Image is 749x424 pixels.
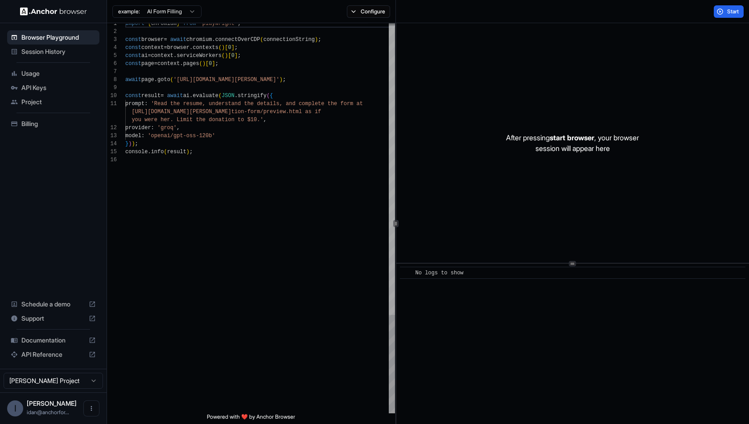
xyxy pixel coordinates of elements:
[714,5,744,18] button: Start
[238,53,241,59] span: ;
[132,117,263,123] span: you were her. Limit the donation to $10.'
[183,61,199,67] span: pages
[125,77,141,83] span: await
[215,61,218,67] span: ;
[186,149,189,155] span: )
[107,140,117,148] div: 14
[315,37,318,43] span: )
[225,45,228,51] span: [
[164,37,167,43] span: =
[107,132,117,140] div: 13
[228,45,231,51] span: 0
[125,93,141,99] span: const
[107,100,117,108] div: 11
[151,149,164,155] span: info
[148,149,151,155] span: .
[202,61,206,67] span: )
[180,61,183,67] span: .
[154,61,157,67] span: =
[21,350,85,359] span: API Reference
[141,45,164,51] span: context
[7,297,99,311] div: Schedule a demo
[186,37,212,43] span: chromium
[218,93,222,99] span: (
[283,77,286,83] span: ;
[107,92,117,100] div: 10
[225,53,228,59] span: )
[260,37,263,43] span: (
[506,132,639,154] p: After pressing , your browser session will appear here
[177,125,180,131] span: ,
[7,311,99,326] div: Support
[7,66,99,81] div: Usage
[7,81,99,95] div: API Keys
[157,125,177,131] span: 'groq'
[157,77,170,83] span: goto
[125,133,141,139] span: model
[125,125,151,131] span: provider
[141,53,148,59] span: ai
[107,148,117,156] div: 15
[107,52,117,60] div: 5
[135,141,138,147] span: ;
[222,53,225,59] span: (
[154,77,157,83] span: .
[193,45,218,51] span: contexts
[148,133,215,139] span: 'openai/gpt-oss-120b'
[222,45,225,51] span: )
[173,53,177,59] span: .
[125,45,141,51] span: const
[148,53,151,59] span: =
[144,101,148,107] span: :
[170,77,173,83] span: (
[141,77,154,83] span: page
[21,69,96,78] span: Usage
[125,101,144,107] span: prompt
[727,8,740,15] span: Start
[107,84,117,92] div: 9
[132,109,231,115] span: [URL][DOMAIN_NAME][PERSON_NAME]
[107,124,117,132] div: 12
[167,93,183,99] span: await
[125,53,141,59] span: const
[170,37,186,43] span: await
[206,61,209,67] span: [
[151,125,154,131] span: :
[550,133,594,142] span: start browser
[151,53,173,59] span: context
[107,36,117,44] div: 3
[107,60,117,68] div: 6
[7,400,23,416] div: I
[20,7,87,16] img: Anchor Logo
[404,269,409,277] span: ​
[21,336,85,345] span: Documentation
[263,37,315,43] span: connectionString
[157,61,180,67] span: context
[21,98,96,106] span: Project
[189,149,193,155] span: ;
[151,101,312,107] span: 'Read the resume, understand the details, and comp
[21,119,96,128] span: Billing
[107,44,117,52] div: 4
[107,68,117,76] div: 7
[21,83,96,92] span: API Keys
[141,93,160,99] span: result
[263,117,267,123] span: ,
[107,28,117,36] div: 2
[107,76,117,84] div: 8
[167,45,189,51] span: browser
[125,61,141,67] span: const
[238,93,267,99] span: stringify
[215,37,260,43] span: connectOverCDP
[235,45,238,51] span: ;
[235,93,238,99] span: .
[173,77,280,83] span: '[URL][DOMAIN_NAME][PERSON_NAME]'
[125,37,141,43] span: const
[21,33,96,42] span: Browser Playground
[21,300,85,309] span: Schedule a demo
[218,45,222,51] span: (
[164,149,167,155] span: (
[416,270,464,276] span: No logs to show
[132,141,135,147] span: )
[128,141,132,147] span: )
